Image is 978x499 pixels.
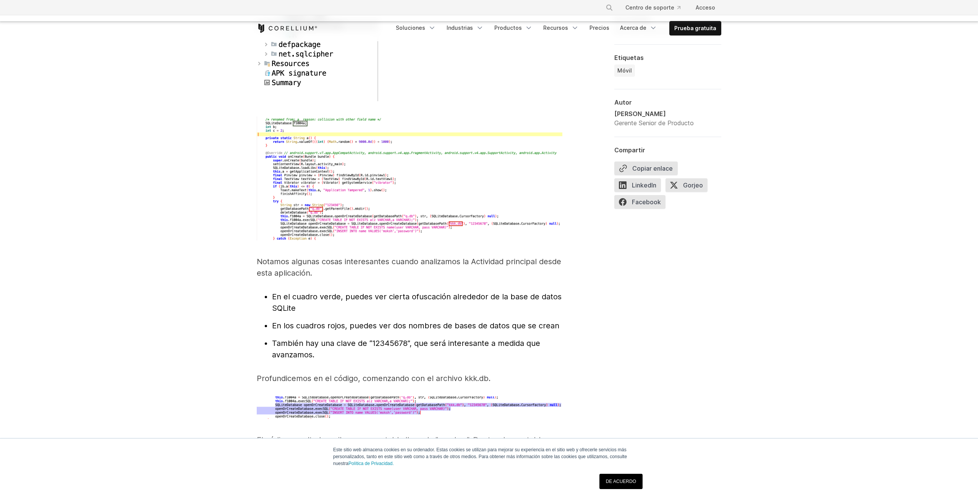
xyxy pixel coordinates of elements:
font: LinkedIn [632,181,656,189]
a: DE ACUERDO [599,474,643,489]
a: Móvil [614,65,635,77]
font: En el cuadro verde, puedes ver cierta ofuscación alrededor de la base de datos SQLite [272,292,562,313]
font: Gorjeo [683,181,703,189]
a: Gorjeo [665,178,712,195]
font: El código resaltado arriba crea una tabla llamada "nombre". Dentro de esa tabla, se utilizan dos ... [257,435,559,467]
a: Política de Privacidad. [348,461,394,466]
img: Captura de pantalla del archivo kkk.db [257,396,562,419]
font: Precios [589,24,609,31]
font: Acerca de [620,24,646,31]
font: Etiquetas [614,54,644,61]
font: Profundicemos en el código, comenzando con el archivo kkk.db. [257,374,491,383]
font: Recursos [543,24,568,31]
a: Facebook [614,195,670,212]
font: Notamos algunas cosas interesantes cuando analizamos la Actividad principal desde esta aplicación. [257,257,561,278]
div: Menú de navegación [391,21,721,36]
font: En los cuadros rojos, puedes ver dos nombres de bases de datos que se crean [272,321,559,330]
font: [PERSON_NAME] [614,110,666,118]
font: Soluciones [396,24,425,31]
button: Copiar enlace [614,161,678,175]
font: Compartir [614,146,645,154]
font: Facebook [632,198,661,206]
img: Ofuscación en torno a la base de datos SQLite en la pestaña "actividad principal" [257,116,562,241]
font: DE ACUERDO [606,479,636,484]
font: Autor [614,99,632,106]
font: Gerente Senior de Producto [614,119,694,127]
font: Móvil [617,67,632,74]
font: También hay una clave de “12345678”, que será interesante a medida que avanzamos. [272,339,540,359]
font: Prueba gratuita [674,25,716,31]
font: Productos [494,24,522,31]
font: Este sitio web almacena cookies en su ordenador. Estas cookies se utilizan para mejorar su experi... [333,447,627,466]
a: Página de inicio de Corellium [257,24,317,33]
a: LinkedIn [614,178,665,195]
font: Industrias [447,24,473,31]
